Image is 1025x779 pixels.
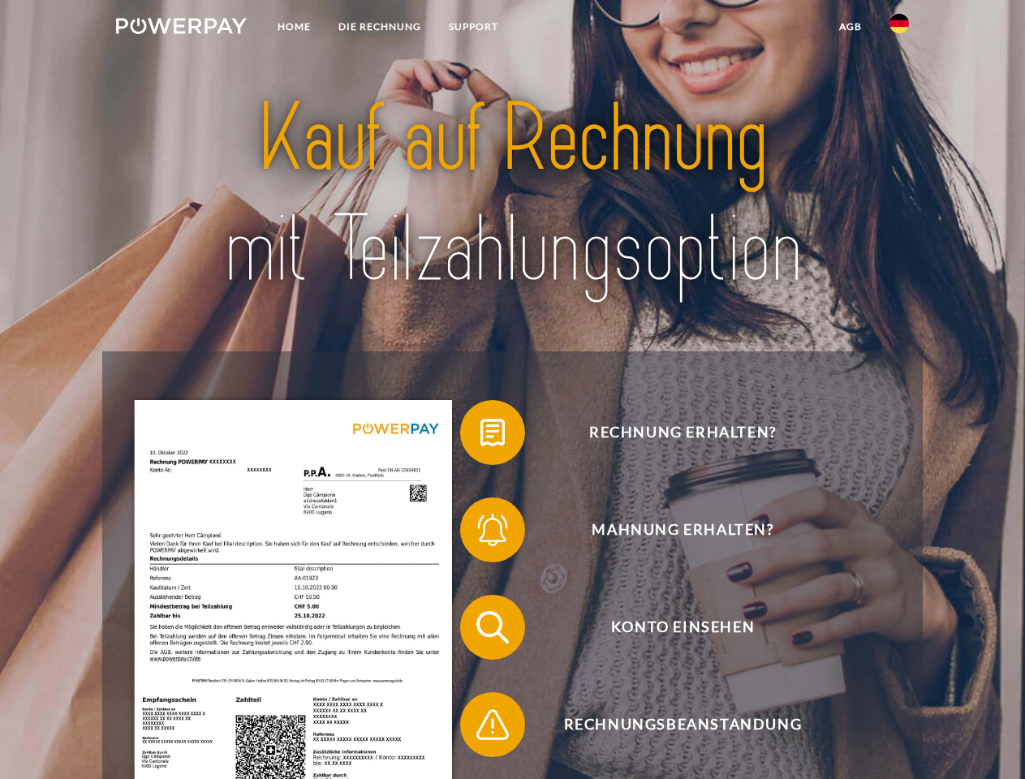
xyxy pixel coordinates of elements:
img: logo-powerpay-white.svg [116,18,247,34]
img: qb_warning.svg [472,704,513,745]
a: DIE RECHNUNG [325,12,435,41]
img: de [889,14,909,33]
button: Rechnung erhalten? [460,400,882,465]
img: qb_search.svg [472,607,513,648]
button: Mahnung erhalten? [460,497,882,562]
span: Konto einsehen [484,595,881,660]
a: agb [825,12,876,41]
span: Rechnungsbeanstandung [484,692,881,757]
span: Rechnung erhalten? [484,400,881,465]
span: Mahnung erhalten? [484,497,881,562]
img: qb_bill.svg [472,412,513,453]
img: title-powerpay_de.svg [155,78,870,311]
button: Rechnungsbeanstandung [460,692,882,757]
button: Konto einsehen [460,595,882,660]
a: SUPPORT [435,12,512,41]
a: Home [264,12,325,41]
img: qb_bell.svg [472,510,513,550]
